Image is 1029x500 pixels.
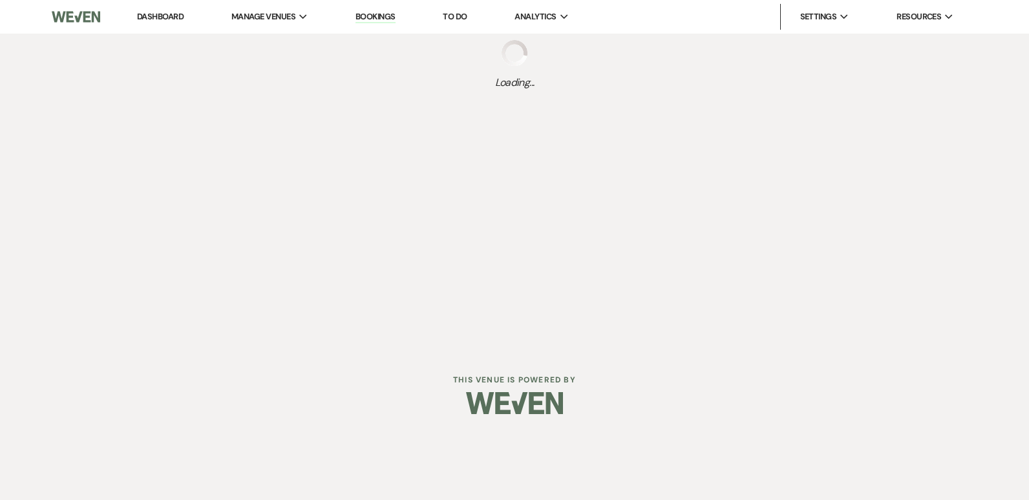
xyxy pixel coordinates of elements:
[800,10,837,23] span: Settings
[495,75,535,90] span: Loading...
[443,11,467,22] a: To Do
[137,11,184,22] a: Dashboard
[355,11,396,23] a: Bookings
[502,40,527,66] img: loading spinner
[52,3,101,30] img: Weven Logo
[231,10,295,23] span: Manage Venues
[896,10,941,23] span: Resources
[514,10,556,23] span: Analytics
[466,380,563,426] img: Weven Logo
